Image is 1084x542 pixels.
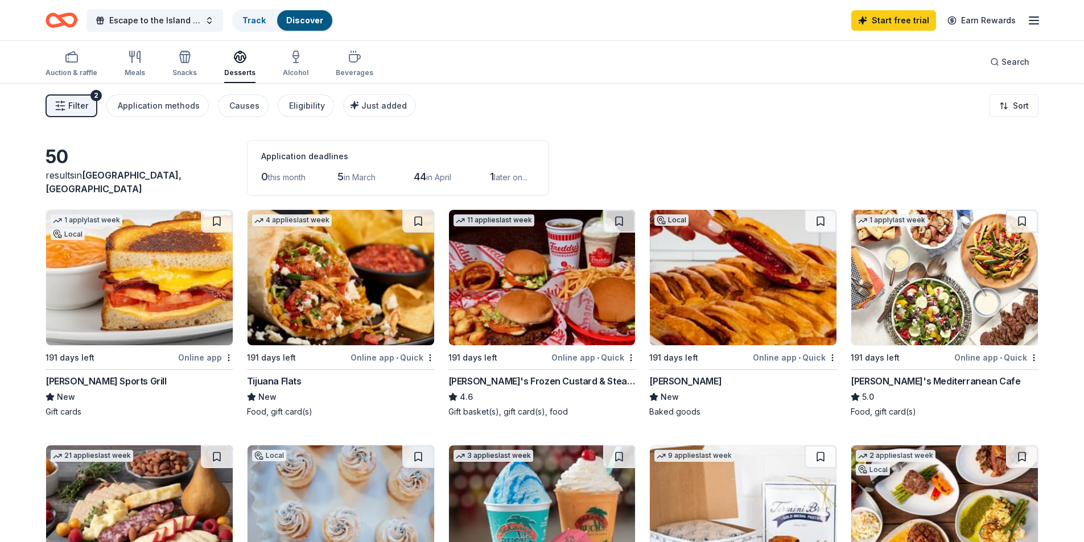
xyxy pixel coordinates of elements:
img: Image for Freddy's Frozen Custard & Steakburgers [449,210,636,345]
div: Local [856,464,890,475]
a: Image for Tijuana Flats4 applieslast week191 days leftOnline app•QuickTijuana FlatsNewFood, gift ... [247,209,435,417]
span: Search [1001,55,1029,69]
button: Meals [125,45,145,83]
a: Track [242,15,266,25]
div: 3 applies last week [454,450,533,462]
div: Local [654,214,689,226]
img: Image for Duffy's Sports Grill [46,210,233,345]
a: Image for Duffy's Sports Grill1 applylast weekLocal191 days leftOnline app[PERSON_NAME] Sports Gr... [46,209,233,417]
div: Gift basket(s), gift card(s), food [448,406,636,417]
span: New [57,390,75,404]
button: Beverages [336,45,373,83]
span: 5.0 [862,390,874,404]
button: Sort [990,94,1038,117]
div: Online app [178,350,233,365]
div: 1 apply last week [856,214,928,226]
span: 5 [337,171,344,183]
div: 9 applies last week [654,450,734,462]
button: Alcohol [283,45,308,83]
img: Image for Taziki's Mediterranean Cafe [851,210,1038,345]
a: Earn Rewards [941,10,1023,31]
button: Causes [218,94,269,117]
button: Application methods [106,94,209,117]
span: this month [268,172,306,182]
img: Image for Tijuana Flats [248,210,434,345]
div: 11 applies last week [454,214,534,226]
span: New [661,390,679,404]
button: Desserts [224,45,255,83]
button: Escape to the Island 2026 [86,9,223,32]
button: Eligibility [278,94,334,117]
span: later on... [494,172,527,182]
div: [PERSON_NAME]'s Mediterranean Cafe [851,374,1020,388]
span: [GEOGRAPHIC_DATA], [GEOGRAPHIC_DATA] [46,169,182,195]
span: 44 [414,171,426,183]
div: [PERSON_NAME] Sports Grill [46,374,167,388]
div: Online app Quick [753,350,837,365]
a: Home [46,7,77,34]
span: in March [344,172,376,182]
button: TrackDiscover [232,9,333,32]
div: Beverages [336,68,373,77]
span: • [1000,353,1002,362]
span: 1 [490,171,494,183]
span: in April [426,172,451,182]
span: Just added [361,101,407,110]
a: Start free trial [851,10,936,31]
img: Image for Vicky Bakery [650,210,836,345]
div: Online app Quick [954,350,1038,365]
div: [PERSON_NAME]'s Frozen Custard & Steakburgers [448,374,636,388]
div: Online app Quick [551,350,636,365]
div: 191 days left [851,351,900,365]
div: 191 days left [448,351,497,365]
span: • [396,353,398,362]
div: Desserts [224,68,255,77]
div: Tijuana Flats [247,374,302,388]
a: Image for Freddy's Frozen Custard & Steakburgers11 applieslast week191 days leftOnline app•Quick[... [448,209,636,417]
div: 2 [90,90,102,101]
div: results [46,168,233,196]
div: 50 [46,146,233,168]
div: Causes [229,99,259,113]
span: Filter [68,99,88,113]
span: • [798,353,801,362]
div: Local [252,450,286,461]
div: Alcohol [283,68,308,77]
div: 1 apply last week [51,214,122,226]
a: Discover [286,15,323,25]
span: in [46,169,182,195]
div: Meals [125,68,145,77]
div: Gift cards [46,406,233,417]
div: Snacks [172,68,197,77]
div: 2 applies last week [856,450,935,462]
div: Online app Quick [351,350,435,365]
div: Auction & raffle [46,68,97,77]
div: Baked goods [649,406,837,417]
div: Eligibility [289,99,325,113]
span: 4.6 [460,390,473,404]
div: Local [51,229,85,240]
button: Auction & raffle [46,45,97,83]
span: • [597,353,599,362]
div: 191 days left [247,351,296,365]
div: Food, gift card(s) [247,406,435,417]
div: 4 applies last week [252,214,332,226]
span: Escape to the Island 2026 [109,14,200,27]
div: 191 days left [46,351,94,365]
span: 0 [261,171,268,183]
a: Image for Vicky BakeryLocal191 days leftOnline app•Quick[PERSON_NAME]NewBaked goods [649,209,837,417]
button: Just added [343,94,416,117]
div: [PERSON_NAME] [649,374,722,388]
div: Application deadlines [261,150,534,163]
div: Application methods [118,99,200,113]
button: Search [981,51,1038,73]
div: Food, gift card(s) [851,406,1038,417]
div: 191 days left [649,351,698,365]
span: Sort [1013,99,1029,113]
a: Image for Taziki's Mediterranean Cafe1 applylast week191 days leftOnline app•Quick[PERSON_NAME]'s... [851,209,1038,417]
button: Filter2 [46,94,97,117]
div: 21 applies last week [51,450,133,462]
span: New [258,390,277,404]
button: Snacks [172,45,197,83]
